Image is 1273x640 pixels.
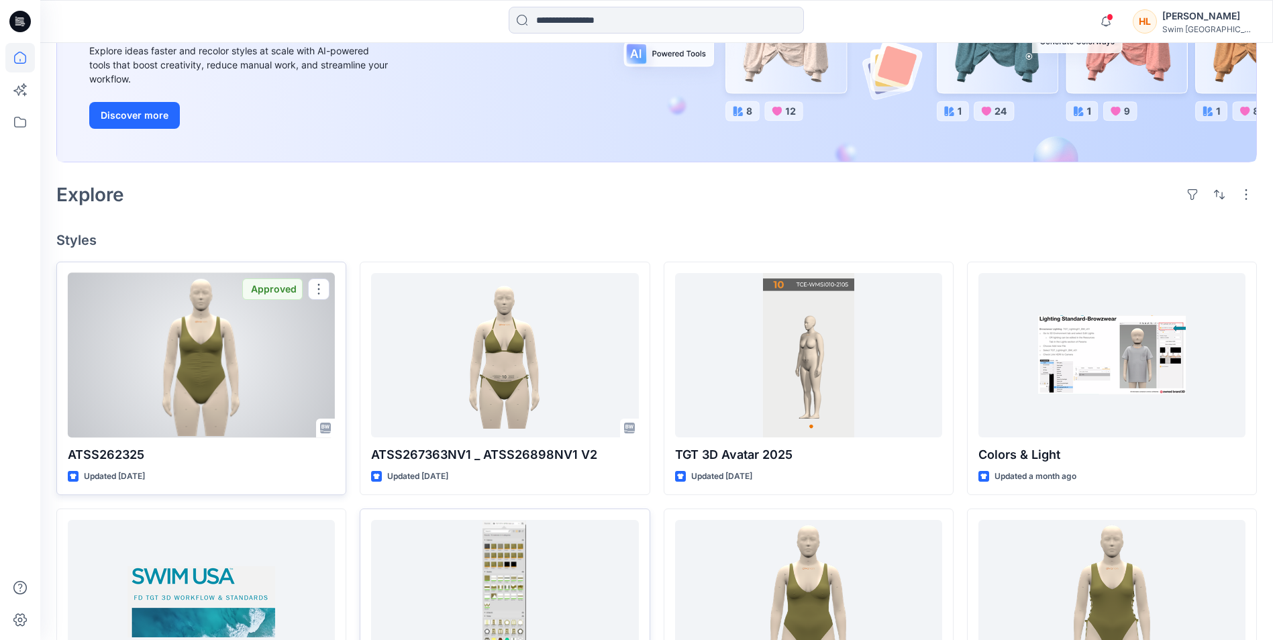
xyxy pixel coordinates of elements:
[1133,9,1157,34] div: HL
[371,445,638,464] p: ATSS267363NV1 _ ATSS26898NV1 V2
[995,470,1076,484] p: Updated a month ago
[84,470,145,484] p: Updated [DATE]
[371,273,638,437] a: ATSS267363NV1 _ ATSS26898NV1 V2
[387,470,448,484] p: Updated [DATE]
[978,273,1245,437] a: Colors & Light
[675,445,942,464] p: TGT 3D Avatar 2025
[89,102,180,129] button: Discover more
[89,102,391,129] a: Discover more
[56,232,1257,248] h4: Styles
[978,445,1245,464] p: Colors & Light
[56,184,124,205] h2: Explore
[68,445,335,464] p: ATSS262325
[691,470,752,484] p: Updated [DATE]
[675,273,942,437] a: TGT 3D Avatar 2025
[1162,8,1256,24] div: [PERSON_NAME]
[1162,24,1256,34] div: Swim [GEOGRAPHIC_DATA]
[89,44,391,86] div: Explore ideas faster and recolor styles at scale with AI-powered tools that boost creativity, red...
[68,273,335,437] a: ATSS262325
